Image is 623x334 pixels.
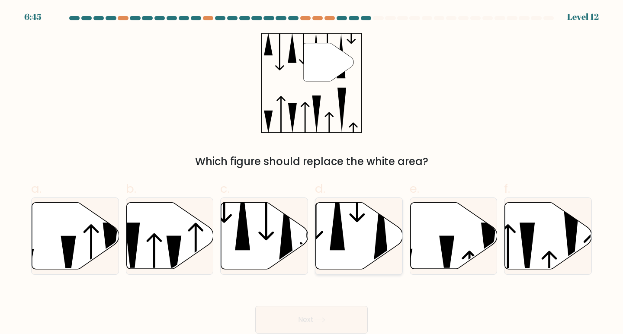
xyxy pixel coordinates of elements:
[255,306,368,334] button: Next
[304,43,353,81] g: "
[36,154,587,169] div: Which figure should replace the white area?
[220,180,230,197] span: c.
[126,180,136,197] span: b.
[24,10,42,23] div: 6:45
[315,180,325,197] span: d.
[504,180,510,197] span: f.
[567,10,599,23] div: Level 12
[410,180,419,197] span: e.
[31,180,42,197] span: a.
